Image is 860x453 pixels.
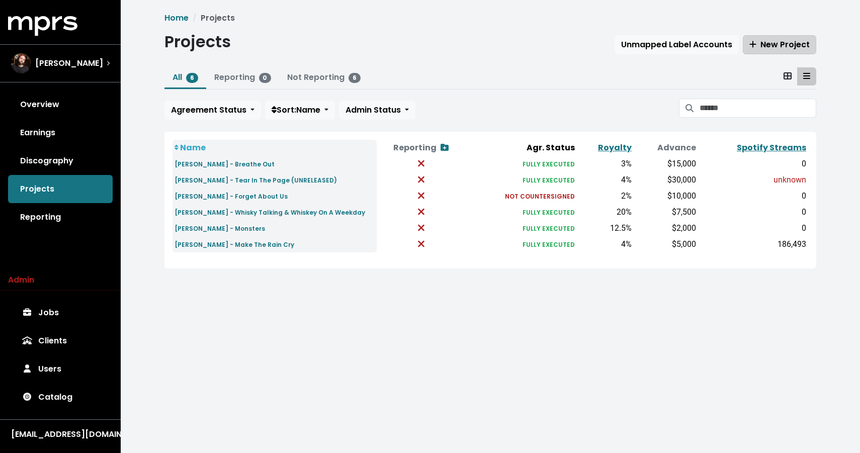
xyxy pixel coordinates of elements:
small: [PERSON_NAME] - Forget About Us [175,192,288,201]
small: [PERSON_NAME] - Whisky Talking & Whiskey On A Weekday [175,208,365,217]
td: 20% [577,204,634,220]
button: Unmapped Label Accounts [615,35,739,54]
span: $10,000 [667,191,696,201]
a: Spotify Streams [737,142,806,153]
span: Unmapped Label Accounts [621,39,732,50]
small: NOT COUNTERSIGNED [505,192,575,201]
img: The selected account / producer [11,53,31,73]
a: [PERSON_NAME] - Monsters [175,222,265,234]
a: All6 [173,71,198,83]
span: Sort: Name [272,104,320,116]
small: FULLY EXECUTED [523,176,575,185]
td: 3% [577,156,634,172]
span: New Project [749,39,810,50]
span: 6 [349,73,361,83]
span: $5,000 [672,239,696,249]
button: Sort:Name [265,101,335,120]
small: [PERSON_NAME] - Breathe Out [175,160,275,168]
a: Home [164,12,189,24]
h1: Projects [164,32,231,51]
small: [PERSON_NAME] - Monsters [175,224,265,233]
td: 2% [577,188,634,204]
a: [PERSON_NAME] - Forget About Us [175,190,288,202]
a: Overview [8,90,113,119]
div: [EMAIL_ADDRESS][DOMAIN_NAME] [11,428,110,440]
a: Clients [8,327,113,355]
th: Agr. Status [466,140,577,156]
a: Discography [8,147,113,175]
button: Admin Status [339,101,415,120]
a: Reporting [8,203,113,231]
nav: breadcrumb [164,12,816,24]
svg: Card View [784,72,792,80]
td: 0 [698,156,808,172]
small: FULLY EXECUTED [523,224,575,233]
a: Catalog [8,383,113,411]
td: 4% [577,172,634,188]
a: [PERSON_NAME] - Breathe Out [175,158,275,169]
span: 0 [259,73,272,83]
svg: Table View [803,72,810,80]
input: Search projects [700,99,816,118]
a: [PERSON_NAME] - Whisky Talking & Whiskey On A Weekday [175,206,365,218]
span: Agreement Status [171,104,246,116]
button: [EMAIL_ADDRESS][DOMAIN_NAME] [8,428,113,441]
a: [PERSON_NAME] - Make The Rain Cry [175,238,294,250]
span: $15,000 [667,159,696,168]
th: Name [173,140,377,156]
span: Admin Status [346,104,401,116]
th: Reporting [377,140,466,156]
td: 12.5% [577,220,634,236]
span: [PERSON_NAME] [35,57,103,69]
a: Reporting0 [214,71,272,83]
td: 0 [698,204,808,220]
small: [PERSON_NAME] - Tear In The Page (UNRELEASED) [175,176,337,185]
small: FULLY EXECUTED [523,208,575,217]
span: $30,000 [667,175,696,185]
a: Earnings [8,119,113,147]
small: [PERSON_NAME] - Make The Rain Cry [175,240,294,249]
button: New Project [743,35,816,54]
span: 6 [186,73,198,83]
a: Not Reporting6 [287,71,361,83]
a: [PERSON_NAME] - Tear In The Page (UNRELEASED) [175,174,337,186]
td: 0 [698,220,808,236]
button: Agreement Status [164,101,261,120]
a: Jobs [8,299,113,327]
li: Projects [189,12,235,24]
td: 186,493 [698,236,808,252]
span: unknown [773,175,806,185]
a: Royalty [598,142,632,153]
span: $7,500 [672,207,696,217]
a: mprs logo [8,20,77,31]
a: Users [8,355,113,383]
td: 4% [577,236,634,252]
span: $2,000 [672,223,696,233]
small: FULLY EXECUTED [523,160,575,168]
td: 0 [698,188,808,204]
th: Advance [634,140,698,156]
small: FULLY EXECUTED [523,240,575,249]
